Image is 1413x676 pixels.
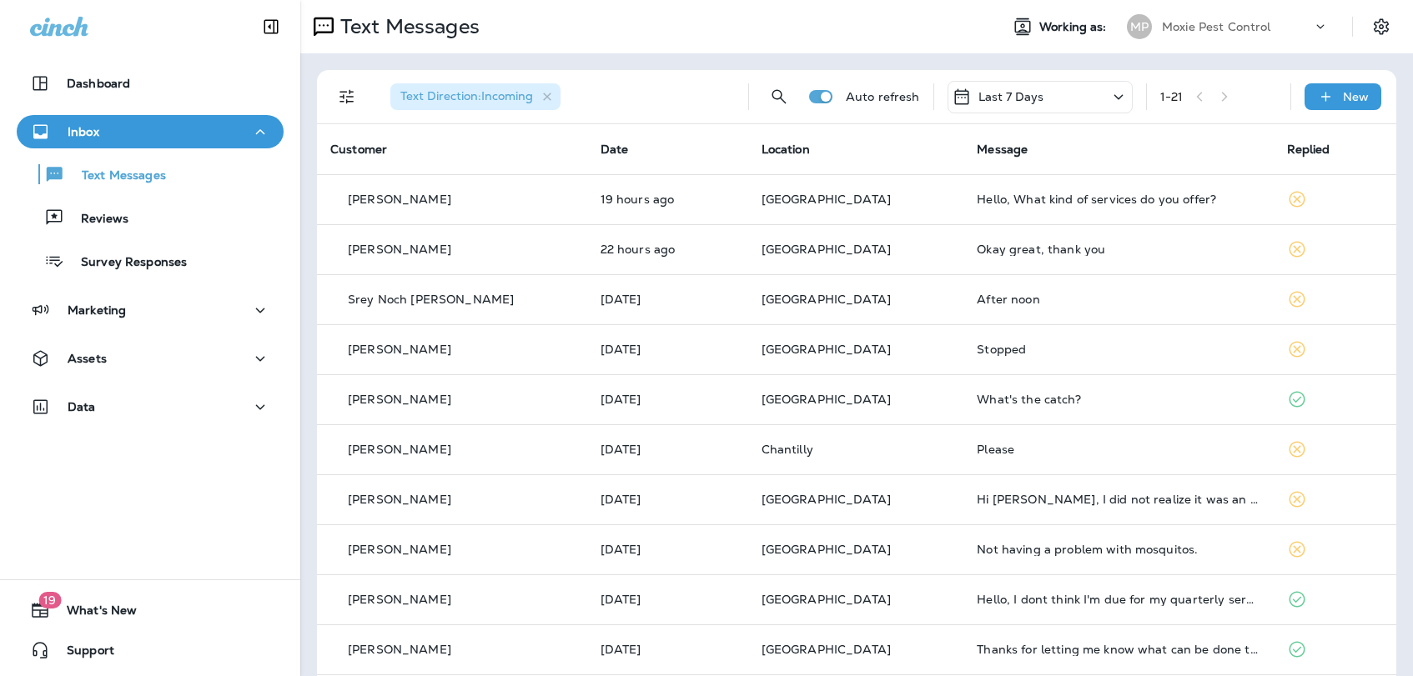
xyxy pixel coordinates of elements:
[977,593,1260,606] div: Hello, I dont think I'm due for my quarterly service yet, but I've been seeing a lot of pests in ...
[762,392,891,407] span: [GEOGRAPHIC_DATA]
[762,142,810,157] span: Location
[1162,20,1271,33] p: Moxie Pest Control
[601,643,735,656] p: Aug 26, 2025 05:19 PM
[601,193,735,206] p: Aug 28, 2025 04:16 PM
[762,442,813,457] span: Chantilly
[977,293,1260,306] div: After noon
[348,543,451,556] p: [PERSON_NAME]
[68,352,107,365] p: Assets
[17,390,284,423] button: Data
[1127,14,1152,39] div: MP
[762,292,891,307] span: [GEOGRAPHIC_DATA]
[348,443,451,456] p: [PERSON_NAME]
[762,80,796,113] button: Search Messages
[330,80,364,113] button: Filters
[348,343,451,356] p: [PERSON_NAME]
[846,90,920,103] p: Auto refresh
[50,643,114,663] span: Support
[762,542,891,557] span: [GEOGRAPHIC_DATA]
[977,443,1260,456] div: Please
[17,200,284,235] button: Reviews
[762,642,891,657] span: [GEOGRAPHIC_DATA]
[67,77,130,90] p: Dashboard
[977,543,1260,556] div: Not having a problem with mosquitos.
[348,293,514,306] p: Srey Noch [PERSON_NAME]
[601,543,735,556] p: Aug 27, 2025 07:59 AM
[248,10,294,43] button: Collapse Sidebar
[601,142,629,157] span: Date
[601,293,735,306] p: Aug 27, 2025 05:26 PM
[1366,12,1396,42] button: Settings
[762,342,891,357] span: [GEOGRAPHIC_DATA]
[330,142,387,157] span: Customer
[762,242,891,257] span: [GEOGRAPHIC_DATA]
[334,14,480,39] p: Text Messages
[348,643,451,656] p: [PERSON_NAME]
[1287,142,1330,157] span: Replied
[64,212,128,228] p: Reviews
[17,115,284,148] button: Inbox
[978,90,1044,103] p: Last 7 Days
[400,88,533,103] span: Text Direction : Incoming
[977,393,1260,406] div: What's the catch?
[762,192,891,207] span: [GEOGRAPHIC_DATA]
[977,343,1260,356] div: Stopped
[38,592,61,608] span: 19
[601,443,735,456] p: Aug 27, 2025 11:50 AM
[17,342,284,375] button: Assets
[977,493,1260,506] div: Hi Steven, I did not realize it was an extra charge. We will pass. Thank you
[17,633,284,667] button: Support
[977,643,1260,656] div: Thanks for letting me know what can be done to keep from seeing rats in the yard near my house! T...
[17,67,284,100] button: Dashboard
[17,157,284,192] button: Text Messages
[762,492,891,507] span: [GEOGRAPHIC_DATA]
[348,193,451,206] p: [PERSON_NAME]
[601,243,735,256] p: Aug 28, 2025 01:09 PM
[601,343,735,356] p: Aug 27, 2025 04:39 PM
[977,193,1260,206] div: Hello, What kind of services do you offer?
[17,293,284,327] button: Marketing
[601,593,735,606] p: Aug 27, 2025 06:36 AM
[977,142,1028,157] span: Message
[348,593,451,606] p: [PERSON_NAME]
[64,255,187,271] p: Survey Responses
[762,592,891,607] span: [GEOGRAPHIC_DATA]
[17,243,284,278] button: Survey Responses
[17,593,284,627] button: 19What's New
[68,125,99,138] p: Inbox
[68,400,96,413] p: Data
[1343,90,1369,103] p: New
[1160,90,1184,103] div: 1 - 21
[50,603,137,623] span: What's New
[65,168,166,184] p: Text Messages
[68,303,126,317] p: Marketing
[601,493,735,506] p: Aug 27, 2025 08:37 AM
[348,243,451,256] p: [PERSON_NAME]
[348,393,451,406] p: [PERSON_NAME]
[390,83,561,110] div: Text Direction:Incoming
[977,243,1260,256] div: Okay great, thank you
[348,493,451,506] p: [PERSON_NAME]
[1039,20,1110,34] span: Working as:
[601,393,735,406] p: Aug 27, 2025 01:03 PM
